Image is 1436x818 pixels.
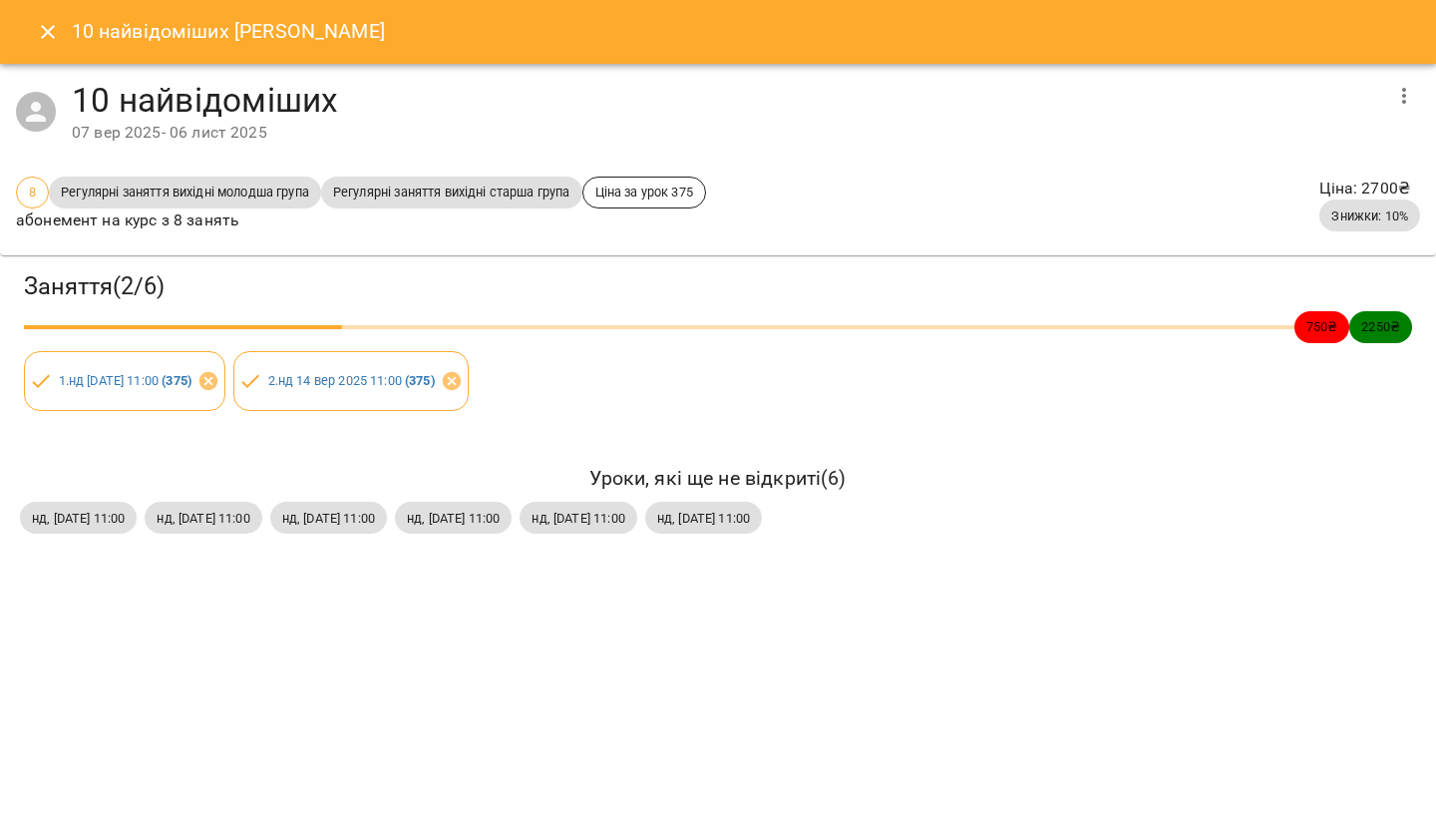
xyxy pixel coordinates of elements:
div: 2.нд 14 вер 2025 11:00 (375) [233,351,469,411]
span: Ціна за урок 375 [583,183,705,202]
span: нд, [DATE] 11:00 [645,509,762,528]
span: нд, [DATE] 11:00 [520,509,636,528]
div: 07 вер 2025 - 06 лист 2025 [72,121,1380,145]
span: нд, [DATE] 11:00 [20,509,137,528]
span: нд, [DATE] 11:00 [395,509,512,528]
a: 1.нд [DATE] 11:00 (375) [59,373,191,388]
span: нд, [DATE] 11:00 [145,509,261,528]
div: 1.нд [DATE] 11:00 (375) [24,351,225,411]
h3: Заняття ( 2 / 6 ) [24,271,1412,302]
span: нд, [DATE] 11:00 [270,509,387,528]
b: ( 375 ) [405,373,435,388]
button: Close [24,8,72,56]
span: 750 ₴ [1294,317,1350,336]
p: Ціна : 2700 ₴ [1319,177,1420,201]
p: абонемент на курс з 8 занять [16,208,706,232]
span: 8 [17,183,48,202]
span: Знижки: 10% [1319,206,1420,225]
b: ( 375 ) [162,373,191,388]
h4: 10 найвідоміших [72,80,1380,121]
h6: 10 найвідоміших [PERSON_NAME] [72,16,385,47]
span: Регулярні заняття вихідні старша група [321,183,582,202]
h6: Уроки, які ще не відкриті ( 6 ) [20,463,1416,494]
span: Регулярні заняття вихідні молодша група [49,183,321,202]
span: 2250 ₴ [1349,317,1412,336]
a: 2.нд 14 вер 2025 11:00 (375) [268,373,435,388]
